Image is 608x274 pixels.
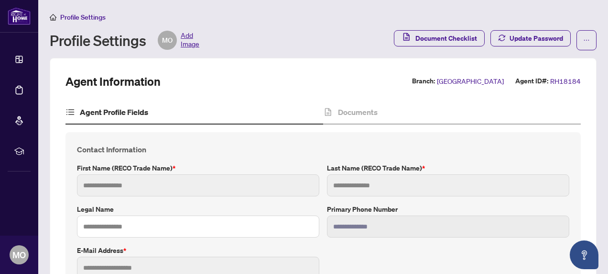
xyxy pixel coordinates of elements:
div: Profile Settings [50,31,199,50]
h4: Agent Profile Fields [80,106,148,118]
label: First Name (RECO Trade Name) [77,163,319,173]
span: Profile Settings [60,13,106,22]
span: Document Checklist [415,31,477,46]
h4: Contact Information [77,144,569,155]
span: home [50,14,56,21]
label: Legal Name [77,204,319,215]
span: MO [162,35,173,46]
span: RH18184 [550,76,581,87]
button: Update Password [490,30,571,46]
button: Document Checklist [394,30,485,46]
img: logo [8,7,31,25]
label: Branch: [412,76,435,87]
span: [GEOGRAPHIC_DATA] [437,76,504,87]
button: Open asap [570,240,598,269]
label: Last Name (RECO Trade Name) [327,163,569,173]
span: Add Image [181,31,199,50]
span: ellipsis [583,37,590,44]
h2: Agent Information [65,74,161,89]
label: Primary Phone Number [327,204,569,215]
span: MO [12,248,26,262]
span: Update Password [510,31,563,46]
h4: Documents [338,106,378,118]
label: Agent ID#: [515,76,548,87]
label: E-mail Address [77,245,319,256]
